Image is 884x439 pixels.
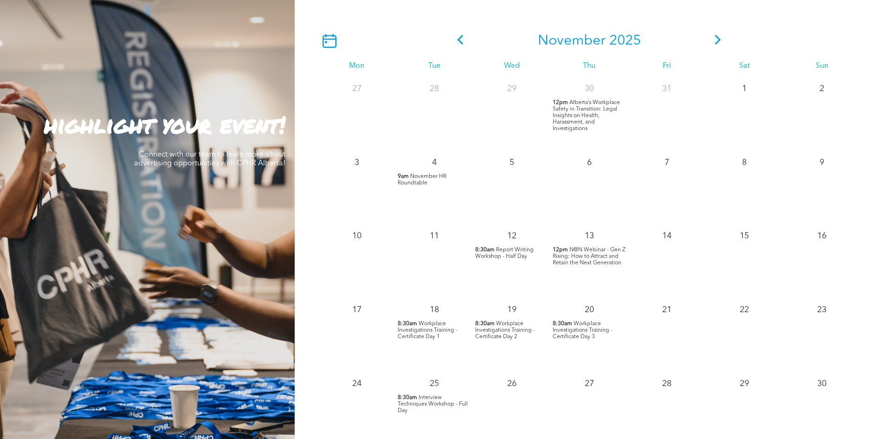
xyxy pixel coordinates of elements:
p: 28 [658,375,675,392]
span: 8:30am [475,321,495,327]
span: Workplace Investigations Training - Certificate Day 2 [475,321,535,340]
span: Report Writing Workshop - Half Day [475,247,534,259]
span: November [538,34,606,48]
span: 9am [398,173,409,180]
span: 8:30am [475,247,495,253]
p: 27 [581,375,598,392]
p: 1 [736,80,753,97]
div: Sat [706,62,783,71]
p: 7 [658,154,675,171]
strong: highlight your event! [44,108,285,141]
span: Alberta’s Workplace Safety in Transition: Legal Insights on Health, Harassment, and Investigations [553,100,620,131]
p: 15 [736,228,753,244]
p: 14 [658,228,675,244]
p: 31 [658,80,675,97]
div: Wed [473,62,550,71]
span: Workplace Investigations Training - Certificate Day 3 [553,321,613,340]
p: 2 [813,80,830,97]
p: 12 [503,228,520,244]
p: 20 [581,301,598,318]
div: Sun [783,62,861,71]
span: Interview Techniques Workshop - Full Day [398,395,468,413]
p: 18 [426,301,443,318]
p: 8 [736,154,753,171]
span: 8:30am [553,321,572,327]
p: 17 [348,301,365,318]
p: 13 [581,228,598,244]
p: 6 [581,154,598,171]
p: 29 [736,375,753,392]
span: 12pm [553,247,568,253]
span: 12pm [553,99,568,106]
p: 21 [658,301,675,318]
p: 30 [813,375,830,392]
p: 24 [348,375,365,392]
span: Workplace Investigations Training - Certificate Day 1 [398,321,458,340]
span: N@N Webinar - Gen Z Rising: How to Attract and Retain the Next Generation [553,247,626,266]
p: 29 [503,80,520,97]
span: 8:30am [398,394,417,401]
div: Mon [318,62,395,71]
p: 27 [348,80,365,97]
p: 23 [813,301,830,318]
p: 3 [348,154,365,171]
div: Fri [628,62,706,71]
span: 8:30am [398,321,417,327]
p: 30 [581,80,598,97]
p: 25 [426,375,443,392]
p: 26 [503,375,520,392]
span: Connect with our team to learn more about advertising opportunities with CPHR Alberta! [134,151,285,167]
p: 19 [503,301,520,318]
p: 10 [348,228,365,244]
p: 28 [426,80,443,97]
div: Thu [550,62,628,71]
p: 22 [736,301,753,318]
span: November HR Roundtable [398,174,446,186]
p: 4 [426,154,443,171]
p: 16 [813,228,830,244]
p: 9 [813,154,830,171]
div: Tue [395,62,473,71]
p: 5 [503,154,520,171]
span: 2025 [609,34,641,48]
p: 11 [426,228,443,244]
